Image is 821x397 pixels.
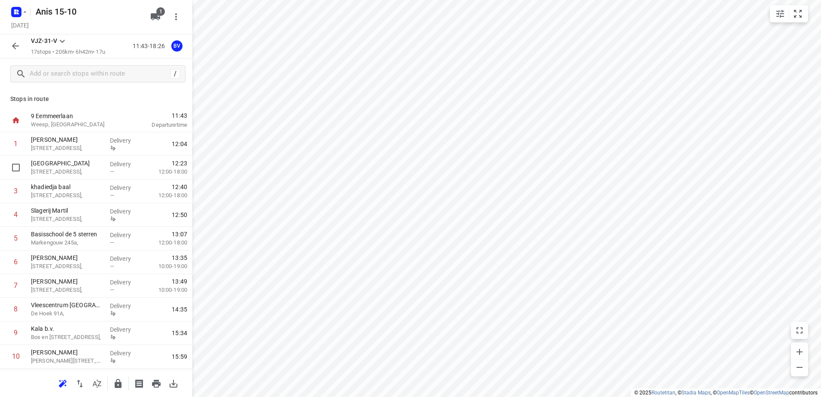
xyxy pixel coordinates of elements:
span: Reverse route [71,379,88,387]
p: Stops in route [10,95,182,104]
button: 1 [147,8,164,25]
span: 12:50 [172,211,187,219]
p: Markengouw 245a, [31,238,103,247]
span: 14:35 [172,305,187,314]
p: Kala b.v. [31,324,103,333]
p: Bos en [STREET_ADDRESS], [31,333,103,342]
div: 8 [14,305,18,313]
p: Delivery [110,349,142,357]
p: VJZ-31-V [31,37,57,46]
span: — [110,287,114,293]
p: [STREET_ADDRESS], [31,262,103,271]
span: 15:34 [172,329,187,337]
p: 10:00-19:00 [145,262,187,271]
span: — [110,263,114,269]
span: 1 [156,7,165,16]
span: Print shipping labels [131,379,148,387]
p: [STREET_ADDRESS], [31,191,103,200]
p: De Hoek 91A, [31,309,103,318]
div: 10 [12,352,20,360]
button: BV [168,37,185,55]
span: Download route [165,379,182,387]
span: — [110,239,114,246]
p: Delivery [110,254,142,263]
p: [PERSON_NAME] [31,348,103,357]
button: Lock route [109,375,127,392]
div: small contained button group [770,5,808,22]
p: 10:00-19:00 [145,286,187,294]
p: Delivery [110,325,142,334]
p: 9 Eemmeerlaan [31,112,120,120]
p: [PERSON_NAME] [31,135,103,144]
div: 1 [14,140,18,148]
a: OpenMapTiles [717,390,750,396]
p: Delivery [110,183,142,192]
p: 12:00-18:00 [145,168,187,176]
div: 4 [14,211,18,219]
p: 12:00-18:00 [145,191,187,200]
p: Delivery [110,302,142,310]
p: Martini van Geffenstraat 29C, [31,357,103,365]
li: © 2025 , © , © © contributors [634,390,818,396]
div: 9 [14,329,18,337]
span: 13:35 [172,253,187,262]
div: 5 [14,234,18,242]
p: Delivery [110,278,142,287]
p: [GEOGRAPHIC_DATA] [31,159,103,168]
p: [PERSON_NAME] [31,253,103,262]
span: 11:43 [131,111,187,120]
div: / [170,69,180,79]
p: Vleescentrum [GEOGRAPHIC_DATA] [31,301,103,309]
p: khadiedja baal [31,183,103,191]
a: Routetitan [651,390,675,396]
a: OpenStreetMap [754,390,789,396]
div: 3 [14,187,18,195]
span: 12:23 [172,159,187,168]
a: Stadia Maps [681,390,711,396]
span: — [110,168,114,175]
span: — [110,192,114,198]
input: Add or search stops within route [30,67,170,81]
p: Slagerij Martil [31,206,103,215]
p: [STREET_ADDRESS], [31,286,103,294]
span: Sort by time window [88,379,106,387]
p: Delivery [110,231,142,239]
div: BV [171,40,182,52]
span: 12:04 [172,140,187,148]
p: Delivery [110,136,142,145]
p: Delivery [110,207,142,216]
span: 12:40 [172,183,187,191]
p: Delivery [110,160,142,168]
p: Departure time [131,121,187,129]
h5: Anis 15-10 [32,5,143,18]
p: [STREET_ADDRESS], [31,144,103,153]
p: 17 stops • 205km • 6h42m • 17u [31,48,105,56]
p: 11:43-18:26 [133,42,168,51]
p: [STREET_ADDRESS], [31,168,103,176]
p: 12:00-18:00 [145,238,187,247]
span: 13:49 [172,277,187,286]
span: Reoptimize route [54,379,71,387]
h5: [DATE] [8,20,32,30]
span: Assigned to Bus VJZ-31-V [168,42,185,50]
p: [STREET_ADDRESS], [31,215,103,223]
span: Print route [148,379,165,387]
div: 6 [14,258,18,266]
p: [PERSON_NAME] [31,277,103,286]
span: 13:07 [172,230,187,238]
p: Basisschool de 5 sterren [31,230,103,238]
span: 15:59 [172,352,187,361]
div: 7 [14,281,18,290]
p: Weesp, [GEOGRAPHIC_DATA] [31,120,120,129]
